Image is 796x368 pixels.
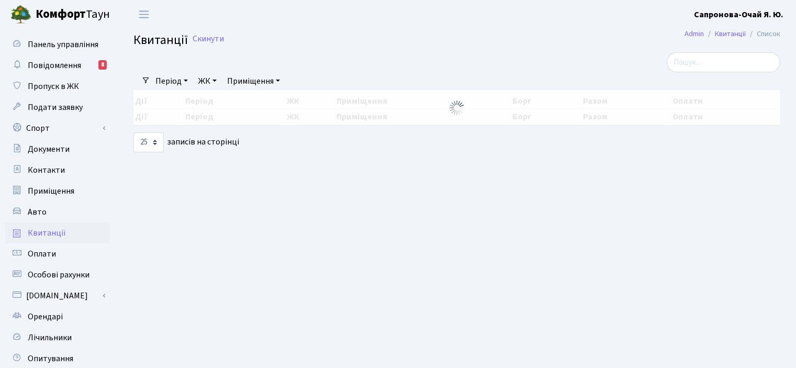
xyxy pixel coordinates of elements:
a: Лічильники [5,327,110,348]
input: Пошук... [667,52,780,72]
a: Контакти [5,160,110,181]
span: Орендарі [28,311,63,322]
a: Квитанції [715,28,746,39]
span: Приміщення [28,185,74,197]
span: Оплати [28,248,56,260]
a: Квитанції [5,222,110,243]
a: Пропуск в ЖК [5,76,110,97]
label: записів на сторінці [133,132,239,152]
a: Приміщення [223,72,284,90]
a: Сапронова-Очай Я. Ю. [694,8,783,21]
a: Оплати [5,243,110,264]
a: Admin [685,28,704,39]
span: Квитанції [133,31,188,49]
a: Приміщення [5,181,110,202]
span: Лічильники [28,332,72,343]
a: Документи [5,139,110,160]
a: Подати заявку [5,97,110,118]
span: Контакти [28,164,65,176]
select: записів на сторінці [133,132,164,152]
a: Орендарі [5,306,110,327]
b: Комфорт [36,6,86,23]
span: Пропуск в ЖК [28,81,79,92]
a: Повідомлення8 [5,55,110,76]
span: Повідомлення [28,60,81,71]
li: Список [746,28,780,40]
div: 8 [98,60,107,70]
img: logo.png [10,4,31,25]
a: [DOMAIN_NAME] [5,285,110,306]
nav: breadcrumb [669,23,796,45]
span: Документи [28,143,70,155]
a: ЖК [194,72,221,90]
span: Особові рахунки [28,269,89,281]
span: Квитанції [28,227,66,239]
a: Спорт [5,118,110,139]
a: Особові рахунки [5,264,110,285]
button: Переключити навігацію [131,6,157,23]
a: Авто [5,202,110,222]
span: Опитування [28,353,73,364]
span: Авто [28,206,47,218]
a: Панель управління [5,34,110,55]
span: Панель управління [28,39,98,50]
span: Таун [36,6,110,24]
a: Період [151,72,192,90]
img: Обробка... [449,99,465,116]
a: Скинути [193,34,224,44]
span: Подати заявку [28,102,83,113]
b: Сапронова-Очай Я. Ю. [694,9,783,20]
